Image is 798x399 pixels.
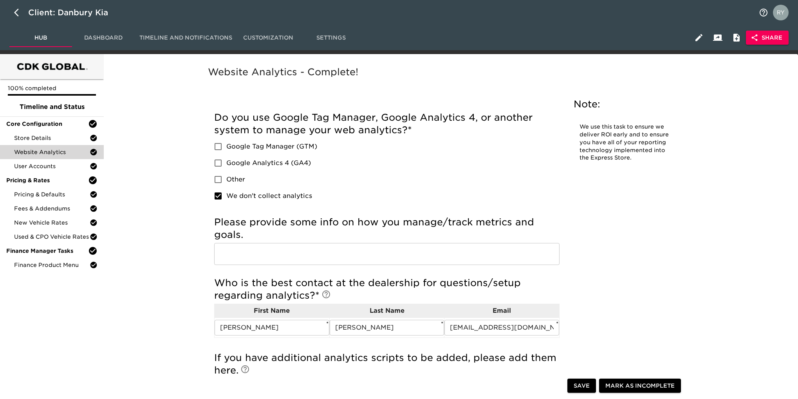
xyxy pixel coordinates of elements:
[14,162,90,170] span: User Accounts
[226,158,311,168] span: Google Analytics 4 (GA4)
[605,381,675,391] span: Mark as Incomplete
[14,33,67,43] span: Hub
[208,66,690,78] h5: Website Analytics - Complete!
[752,33,782,43] span: Share
[708,28,727,47] button: Client View
[754,3,773,22] button: notifications
[214,111,560,136] h5: Do you use Google Tag Manager, Google Analytics 4, or another system to manage your web analytics?
[28,6,119,19] div: Client: Danbury Kia
[226,175,245,184] span: Other
[690,28,708,47] button: Edit Hub
[574,381,590,391] span: Save
[139,33,232,43] span: Timeline and Notifications
[6,247,88,255] span: Finance Manager Tasks
[599,379,681,393] button: Mark as Incomplete
[727,28,746,47] button: Internal Notes and Comments
[444,306,559,316] p: Email
[14,134,90,142] span: Store Details
[214,277,560,302] h5: Who is the best contact at the dealership for questions/setup regarding analytics?
[214,352,560,377] h5: If you have additional analytics scripts to be added, please add them here.
[773,5,789,20] img: Profile
[242,33,295,43] span: Customization
[304,33,357,43] span: Settings
[14,190,90,198] span: Pricing & Defaults
[14,233,90,241] span: Used & CPO Vehicle Rates
[14,148,90,156] span: Website Analytics
[14,205,90,212] span: Fees & Addendums
[580,123,673,162] p: We use this task to ensure we deliver ROI early and to ensure you have all of your reporting tech...
[6,120,88,128] span: Core Configuration
[330,306,444,316] p: Last Name
[77,33,130,43] span: Dashboard
[226,142,317,151] span: Google Tag Manager (GTM)
[746,31,789,45] button: Share
[8,84,96,92] p: 100% completed
[226,191,312,201] span: We don't collect analytics
[215,306,329,316] p: First Name
[14,261,90,269] span: Finance Product Menu
[567,379,596,393] button: Save
[214,216,560,241] h5: Please provide some info on how you manage/track metrics and goals.
[574,98,679,111] h5: Note:
[6,176,88,184] span: Pricing & Rates
[14,219,90,227] span: New Vehicle Rates
[6,102,97,112] span: Timeline and Status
